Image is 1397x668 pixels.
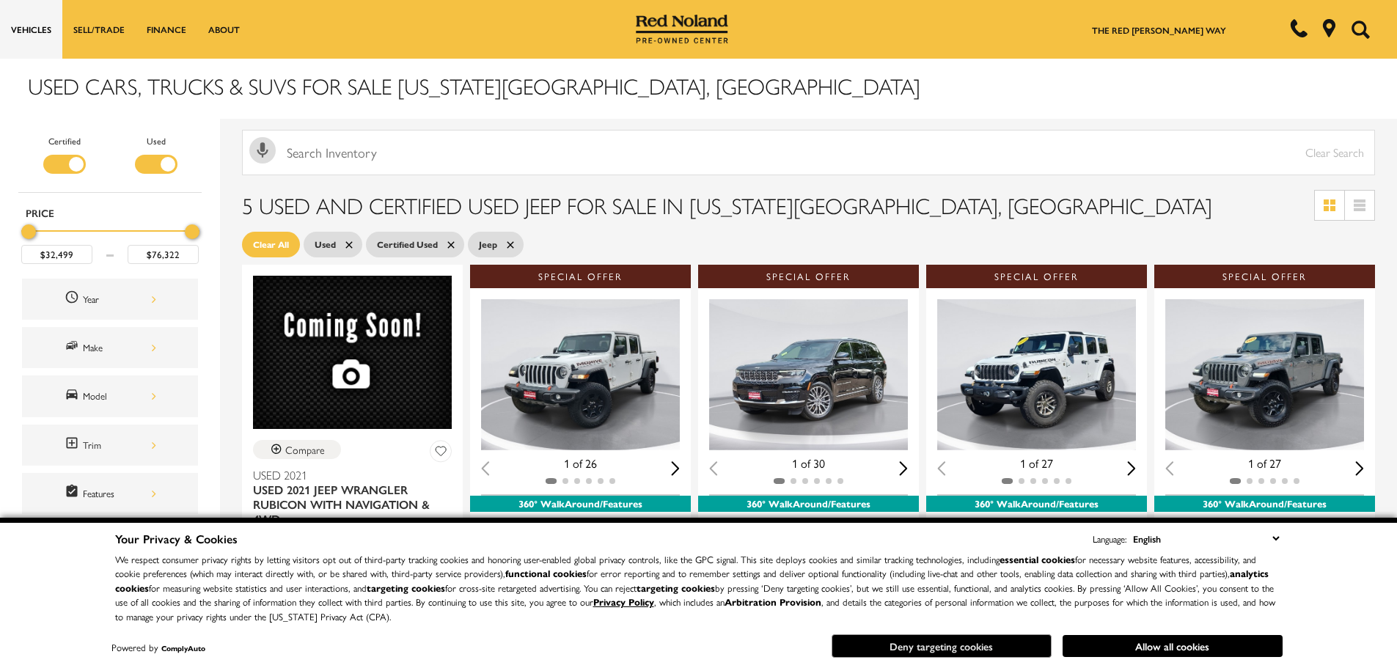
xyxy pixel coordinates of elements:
[115,530,238,547] span: Your Privacy & Cookies
[83,388,156,404] div: Model
[636,20,728,34] a: Red Noland Pre-Owned
[505,566,587,580] strong: functional cookies
[22,279,198,320] div: YearYear
[709,299,910,450] img: 2021 Jeep Grand Cherokee L Summit 1
[709,299,910,450] div: 1 / 2
[1346,1,1375,58] button: Open the search field
[115,566,1269,595] strong: analytics cookies
[65,436,83,455] span: Trim
[479,235,497,254] span: Jeep
[1154,265,1375,288] div: Special Offer
[285,443,325,456] div: Compare
[253,235,289,254] span: Clear All
[470,496,691,512] div: 360° WalkAround/Features
[249,137,276,164] svg: Click to toggle on voice search
[470,265,691,288] div: Special Offer
[21,245,92,264] input: Minimum
[161,643,205,653] a: ComplyAuto
[65,290,83,309] span: Year
[481,299,682,450] div: 1 / 2
[937,299,1138,450] div: 1 / 2
[926,496,1147,512] div: 360° WalkAround/Features
[18,133,202,192] div: Filter by Vehicle Type
[22,425,198,466] div: TrimTrim
[926,265,1147,288] div: Special Offer
[83,437,156,453] div: Trim
[65,386,83,405] span: Model
[242,189,1212,221] span: 5 Used and Certified Used Jeep for Sale in [US_STATE][GEOGRAPHIC_DATA], [GEOGRAPHIC_DATA]
[698,265,919,288] div: Special Offer
[65,484,83,503] span: Features
[1154,496,1375,512] div: 360° WalkAround/Features
[253,440,341,459] button: Compare Vehicle
[1165,299,1366,450] img: 2022 Jeep Gladiator Mojave 1
[367,581,445,595] strong: targeting cookies
[593,595,654,609] a: Privacy Policy
[115,552,1283,624] p: We respect consumer privacy rights by letting visitors opt out of third-party tracking cookies an...
[253,468,441,482] span: Used 2021
[430,440,452,467] button: Save Vehicle
[21,224,36,239] div: Minimum Price
[1092,23,1226,37] a: The Red [PERSON_NAME] Way
[937,455,1136,471] div: 1 of 27
[1165,455,1364,471] div: 1 of 27
[315,235,336,254] span: Used
[242,130,1375,175] input: Search Inventory
[481,299,682,450] img: 2021 Jeep Gladiator Mojave 1
[1355,461,1364,475] div: Next slide
[671,461,680,475] div: Next slide
[636,15,728,44] img: Red Noland Pre-Owned
[22,473,198,514] div: FeaturesFeatures
[65,338,83,357] span: Make
[709,455,908,471] div: 1 of 30
[22,375,198,416] div: ModelModel
[253,468,452,526] a: Used 2021Used 2021 Jeep Wrangler Rubicon With Navigation & 4WD
[22,327,198,368] div: MakeMake
[698,496,919,512] div: 360° WalkAround/Features
[253,276,452,429] img: 2021 Jeep Wrangler Rubicon
[1127,461,1136,475] div: Next slide
[899,461,908,475] div: Next slide
[83,291,156,307] div: Year
[1093,534,1126,543] div: Language:
[253,482,441,526] span: Used 2021 Jeep Wrangler Rubicon With Navigation & 4WD
[637,581,715,595] strong: targeting cookies
[26,206,194,219] h5: Price
[725,595,821,609] strong: Arbitration Provision
[21,219,199,264] div: Price
[111,643,205,653] div: Powered by
[1165,299,1366,450] div: 1 / 2
[481,455,680,471] div: 1 of 26
[147,133,166,148] label: Used
[1063,635,1283,657] button: Allow all cookies
[832,634,1052,658] button: Deny targeting cookies
[128,245,199,264] input: Maximum
[1000,552,1075,566] strong: essential cookies
[83,485,156,502] div: Features
[48,133,81,148] label: Certified
[377,235,438,254] span: Certified Used
[937,299,1138,450] img: 2024 Jeep Wrangler Rubicon 392 1
[185,224,199,239] div: Maximum Price
[1129,530,1283,547] select: Language Select
[83,339,156,356] div: Make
